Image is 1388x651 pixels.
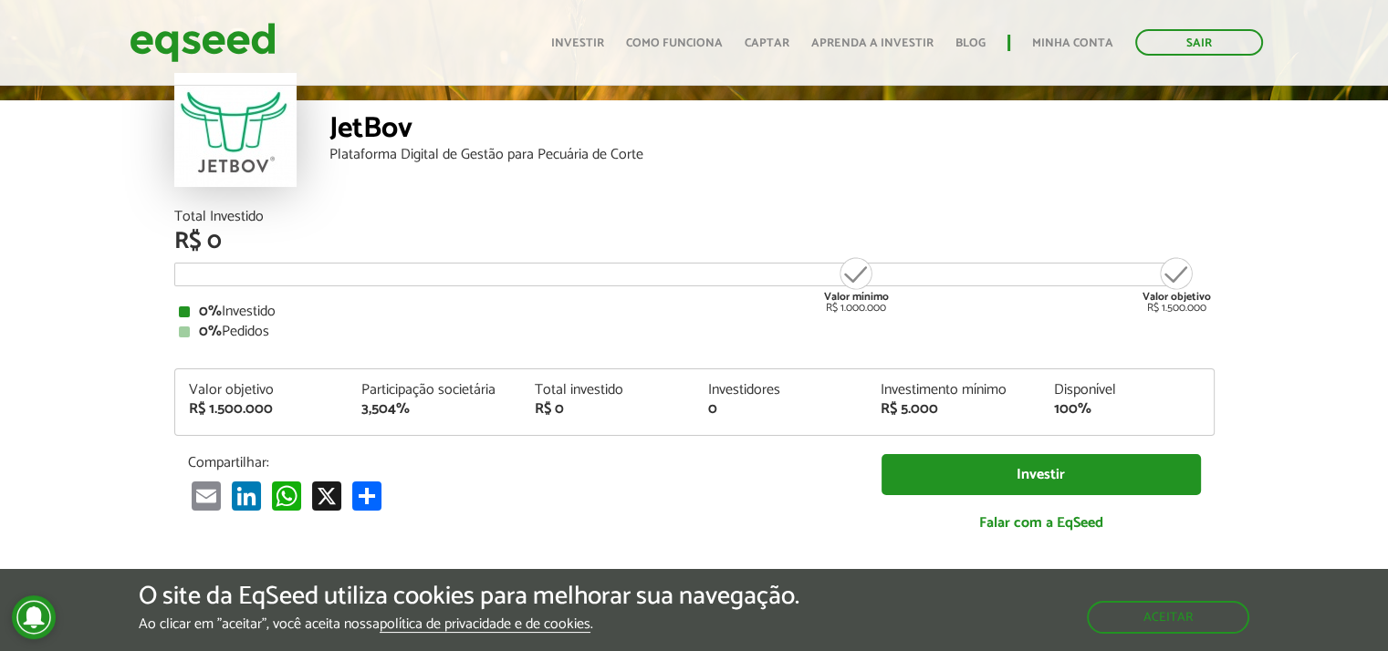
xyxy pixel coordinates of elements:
a: Sair [1135,29,1263,56]
div: 100% [1054,402,1200,417]
a: Investir [882,454,1201,495]
a: Investir [551,37,604,49]
div: Total Investido [174,210,1215,224]
a: LinkedIn [228,480,265,511]
p: Compartilhar: [188,454,854,471]
div: Total investido [535,383,681,398]
img: EqSeed [130,18,276,67]
strong: Valor mínimo [824,288,889,305]
a: Aprenda a investir [811,37,934,49]
div: Disponível [1054,383,1200,398]
a: Compartilhar [349,480,385,511]
strong: 0% [199,319,222,344]
button: Aceitar [1087,601,1249,634]
div: 3,504% [361,402,507,417]
h5: O site da EqSeed utiliza cookies para melhorar sua navegação. [139,583,799,611]
a: política de privacidade e de cookies [380,617,590,633]
strong: Valor objetivo [1143,288,1211,305]
a: Captar [745,37,789,49]
div: Participação societária [361,383,507,398]
div: R$ 1.500.000 [189,402,335,417]
a: Email [188,480,224,511]
a: Minha conta [1032,37,1113,49]
strong: 0% [199,299,222,324]
div: Investido [179,305,1210,319]
div: Plataforma Digital de Gestão para Pecuária de Corte [329,148,1215,162]
a: WhatsApp [268,480,305,511]
div: R$ 1.500.000 [1143,255,1211,314]
a: Falar com a EqSeed [882,504,1201,542]
div: Valor objetivo [189,383,335,398]
div: Investimento mínimo [881,383,1027,398]
div: Pedidos [179,325,1210,339]
p: Ao clicar em "aceitar", você aceita nossa . [139,615,799,633]
div: R$ 0 [174,230,1215,253]
div: R$ 5.000 [881,402,1027,417]
div: R$ 1.000.000 [822,255,891,314]
a: Como funciona [626,37,723,49]
div: Investidores [707,383,853,398]
div: 0 [707,402,853,417]
div: JetBov [329,114,1215,148]
a: X [308,480,345,511]
div: R$ 0 [535,402,681,417]
a: Blog [955,37,986,49]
